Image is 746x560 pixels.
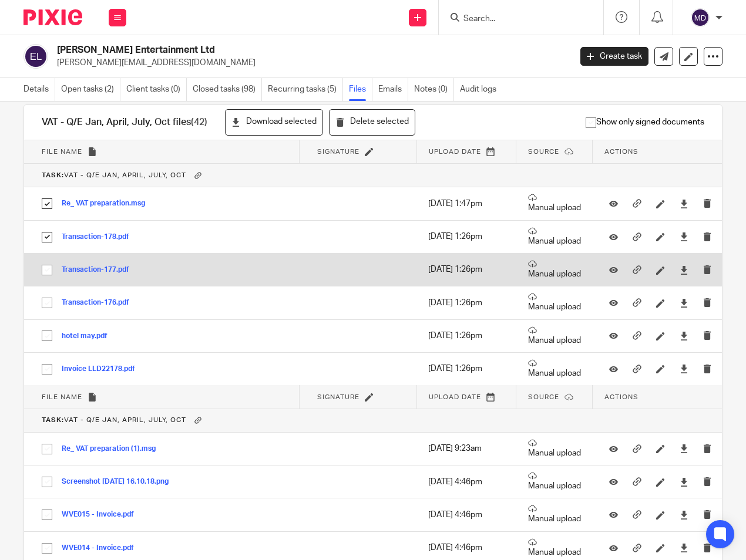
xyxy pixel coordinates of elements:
[462,14,568,25] input: Search
[428,542,505,554] p: [DATE] 4:46pm
[528,227,581,247] p: Manual upload
[680,363,688,375] a: Download
[57,44,462,56] h2: [PERSON_NAME] Entertainment Ltd
[62,233,138,241] button: Transaction-178.pdf
[680,330,688,342] a: Download
[36,438,58,460] input: Select
[61,78,120,101] a: Open tasks (2)
[329,109,415,136] button: Delete selected
[62,332,116,340] button: hotel may.pdf
[42,149,82,155] span: File name
[36,259,58,281] input: Select
[349,78,372,101] a: Files
[680,198,688,210] a: Download
[428,476,505,488] p: [DATE] 4:46pm
[528,538,581,558] p: Manual upload
[528,394,559,400] span: Source
[428,198,505,210] p: [DATE] 1:47pm
[36,292,58,314] input: Select
[429,394,481,400] span: Upload date
[429,149,481,155] span: Upload date
[42,172,186,178] span: VAT - Q/E Jan, April, July, Oct
[528,259,581,280] p: Manual upload
[428,231,505,242] p: [DATE] 1:26pm
[268,78,343,101] a: Recurring tasks (5)
[528,292,581,313] p: Manual upload
[62,299,138,307] button: Transaction-176.pdf
[42,417,64,424] b: Task:
[528,438,581,459] p: Manual upload
[62,511,143,519] button: WVE015 - Invoice.pdf
[580,47,648,66] a: Create task
[680,264,688,276] a: Download
[36,226,58,248] input: Select
[23,9,82,25] img: Pixie
[428,509,505,521] p: [DATE] 4:46pm
[62,445,164,453] button: Re_ VAT preparation (1).msg
[680,542,688,554] a: Download
[23,44,48,69] img: svg%3E
[126,78,187,101] a: Client tasks (0)
[528,149,559,155] span: Source
[604,394,639,400] span: Actions
[691,8,710,27] img: svg%3E
[528,471,581,492] p: Manual upload
[528,504,581,525] p: Manual upload
[680,231,688,242] a: Download
[62,200,154,208] button: Re_ VAT preparation.msg
[428,363,505,375] p: [DATE] 1:26pm
[604,149,639,155] span: Actions
[680,476,688,488] a: Download
[191,117,207,127] span: (42)
[428,330,505,342] p: [DATE] 1:26pm
[36,471,58,493] input: Select
[62,266,138,274] button: Transaction-177.pdf
[460,78,502,101] a: Audit logs
[42,116,207,129] h1: VAT - Q/E Jan, April, July, Oct files
[428,297,505,309] p: [DATE] 1:26pm
[62,365,144,373] button: Invoice LLD22178.pdf
[36,358,58,380] input: Select
[528,193,581,214] p: Manual upload
[428,443,505,454] p: [DATE] 9:23am
[62,478,177,486] button: Screenshot [DATE] 16.10.18.png
[317,149,359,155] span: Signature
[528,359,581,379] p: Manual upload
[42,172,64,178] b: Task:
[378,78,408,101] a: Emails
[42,417,186,424] span: VAT - Q/E Jan, April, July, Oct
[193,78,262,101] a: Closed tasks (98)
[36,325,58,347] input: Select
[428,264,505,275] p: [DATE] 1:26pm
[586,116,704,128] span: Show only signed documents
[225,109,323,136] button: Download selected
[680,297,688,309] a: Download
[317,394,359,400] span: Signature
[414,78,454,101] a: Notes (0)
[680,443,688,454] a: Download
[42,394,82,400] span: File name
[528,326,581,346] p: Manual upload
[23,78,55,101] a: Details
[680,509,688,521] a: Download
[36,504,58,526] input: Select
[57,57,563,69] p: [PERSON_NAME][EMAIL_ADDRESS][DOMAIN_NAME]
[36,193,58,215] input: Select
[62,544,143,552] button: WVE014 - Invoice.pdf
[36,537,58,559] input: Select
